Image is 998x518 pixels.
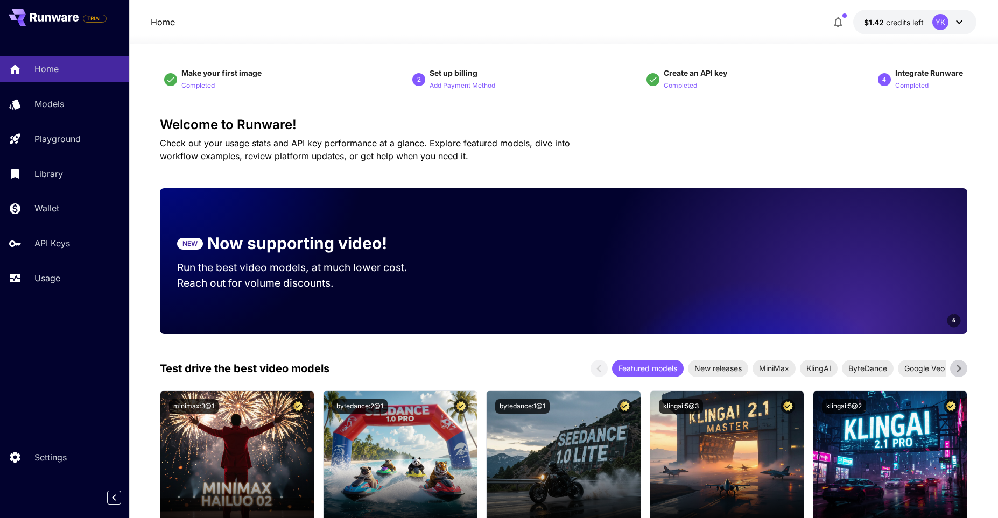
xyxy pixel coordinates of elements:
button: Completed [895,79,929,91]
p: API Keys [34,237,70,250]
p: Now supporting video! [207,231,387,256]
button: Completed [664,79,697,91]
span: Add your payment card to enable full platform functionality. [83,12,107,25]
button: minimax:3@1 [169,399,219,414]
button: klingai:5@2 [822,399,866,414]
button: Certified Model – Vetted for best performance and includes a commercial license. [781,399,795,414]
span: TRIAL [83,15,106,23]
button: bytedance:2@1 [332,399,388,414]
button: Certified Model – Vetted for best performance and includes a commercial license. [617,399,632,414]
button: Collapse sidebar [107,491,121,505]
button: Certified Model – Vetted for best performance and includes a commercial license. [454,399,468,414]
button: Add Payment Method [430,79,495,91]
div: $1.4163 [864,17,924,28]
span: Google Veo [898,363,951,374]
span: Create an API key [664,68,727,77]
span: 6 [952,316,955,324]
div: Google Veo [898,360,951,377]
button: klingai:5@3 [659,399,703,414]
h3: Welcome to Runware! [160,117,967,132]
span: MiniMax [753,363,796,374]
button: bytedance:1@1 [495,399,550,414]
span: Check out your usage stats and API key performance at a glance. Explore featured models, dive int... [160,138,570,161]
button: Certified Model – Vetted for best performance and includes a commercial license. [291,399,305,414]
div: YK [932,14,948,30]
p: Add Payment Method [430,81,495,91]
span: Featured models [612,363,684,374]
span: ByteDance [842,363,894,374]
div: KlingAI [800,360,838,377]
p: Wallet [34,202,59,215]
a: Home [151,16,175,29]
div: ByteDance [842,360,894,377]
p: NEW [182,239,198,249]
span: KlingAI [800,363,838,374]
p: Usage [34,272,60,285]
div: New releases [688,360,748,377]
span: New releases [688,363,748,374]
p: Completed [664,81,697,91]
p: Playground [34,132,81,145]
button: Certified Model – Vetted for best performance and includes a commercial license. [944,399,958,414]
p: Run the best video models, at much lower cost. [177,260,428,275]
span: Make your first image [181,68,262,77]
span: Set up billing [430,68,477,77]
p: Models [34,97,64,110]
p: Test drive the best video models [160,360,329,377]
p: Completed [181,81,215,91]
button: Completed [181,79,215,91]
div: Featured models [612,360,684,377]
p: Reach out for volume discounts. [177,275,428,291]
p: 4 [882,75,886,84]
nav: breadcrumb [151,16,175,29]
p: 2 [417,75,421,84]
span: $1.42 [864,18,886,27]
p: Library [34,167,63,180]
span: credits left [886,18,924,27]
div: MiniMax [753,360,796,377]
p: Home [34,62,59,75]
p: Settings [34,451,67,464]
p: Completed [895,81,929,91]
span: Integrate Runware [895,68,963,77]
div: Collapse sidebar [115,488,129,507]
button: $1.4163YK [853,10,976,34]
